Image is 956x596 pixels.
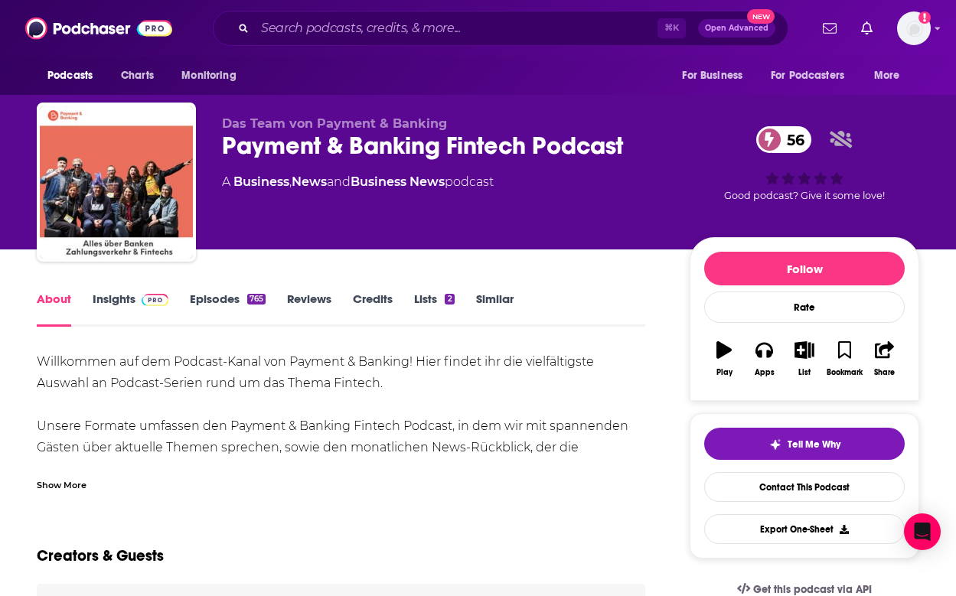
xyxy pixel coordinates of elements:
[705,24,768,32] span: Open Advanced
[897,11,931,45] button: Show profile menu
[671,61,762,90] button: open menu
[704,514,905,544] button: Export One-Sheet
[37,61,113,90] button: open menu
[682,65,742,86] span: For Business
[704,428,905,460] button: tell me why sparkleTell Me Why
[704,472,905,502] a: Contact This Podcast
[213,11,788,46] div: Search podcasts, credits, & more...
[37,546,164,565] h2: Creators & Guests
[824,331,864,386] button: Bookmark
[247,294,266,305] div: 765
[855,15,879,41] a: Show notifications dropdown
[827,368,863,377] div: Bookmark
[233,174,289,189] a: Business
[327,174,351,189] span: and
[761,61,866,90] button: open menu
[874,368,895,377] div: Share
[292,174,327,189] a: News
[704,331,744,386] button: Play
[121,65,154,86] span: Charts
[40,106,193,259] img: Payment & Banking Fintech Podcast
[289,174,292,189] span: ,
[690,116,919,211] div: 56Good podcast? Give it some love!
[704,252,905,285] button: Follow
[904,513,941,550] div: Open Intercom Messenger
[37,291,71,327] a: About
[771,65,844,86] span: For Podcasters
[897,11,931,45] span: Logged in as notablypr2
[798,368,811,377] div: List
[863,61,919,90] button: open menu
[222,116,447,131] span: Das Team von Payment & Banking
[351,174,445,189] a: Business News
[47,65,93,86] span: Podcasts
[918,11,931,24] svg: Add a profile image
[724,190,885,201] span: Good podcast? Give it some love!
[93,291,168,327] a: InsightsPodchaser Pro
[255,16,657,41] input: Search podcasts, credits, & more...
[287,291,331,327] a: Reviews
[785,331,824,386] button: List
[698,19,775,37] button: Open AdvancedNew
[353,291,393,327] a: Credits
[142,294,168,306] img: Podchaser Pro
[817,15,843,41] a: Show notifications dropdown
[756,126,812,153] a: 56
[744,331,784,386] button: Apps
[171,61,256,90] button: open menu
[190,291,266,327] a: Episodes765
[181,65,236,86] span: Monitoring
[476,291,514,327] a: Similar
[704,291,905,323] div: Rate
[25,14,172,43] img: Podchaser - Follow, Share and Rate Podcasts
[657,18,686,38] span: ⌘ K
[865,331,905,386] button: Share
[753,583,872,596] span: Get this podcast via API
[897,11,931,45] img: User Profile
[788,438,840,451] span: Tell Me Why
[772,126,812,153] span: 56
[747,9,775,24] span: New
[222,173,494,191] div: A podcast
[414,291,454,327] a: Lists2
[111,61,163,90] a: Charts
[716,368,732,377] div: Play
[769,438,781,451] img: tell me why sparkle
[874,65,900,86] span: More
[755,368,775,377] div: Apps
[445,294,454,305] div: 2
